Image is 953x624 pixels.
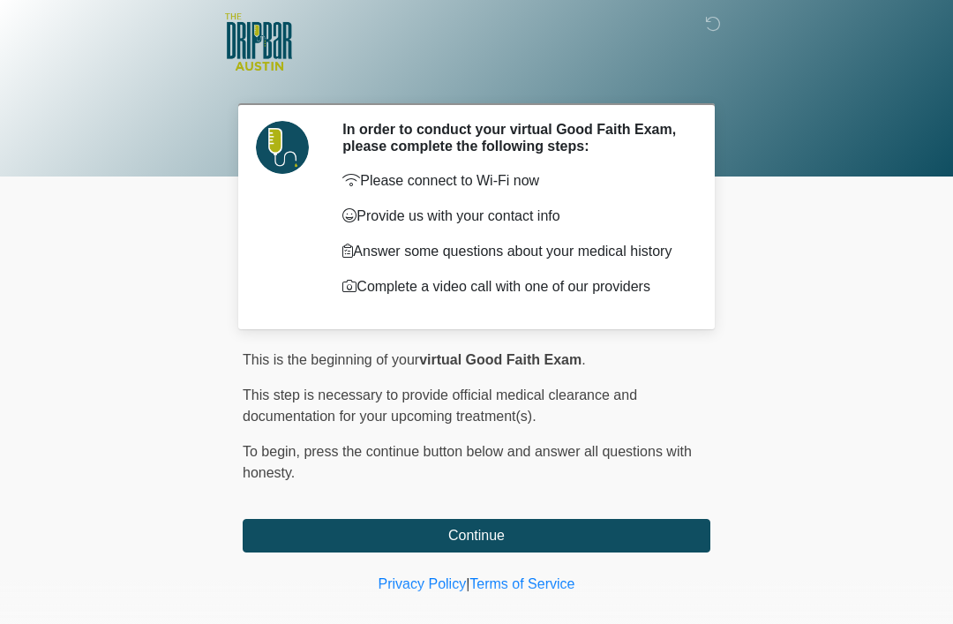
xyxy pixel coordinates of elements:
p: Complete a video call with one of our providers [342,276,684,297]
button: Continue [243,519,710,553]
a: Terms of Service [469,576,574,591]
span: This step is necessary to provide official medical clearance and documentation for your upcoming ... [243,387,637,424]
span: . [582,352,585,367]
span: To begin, [243,444,304,459]
p: Answer some questions about your medical history [342,241,684,262]
img: Agent Avatar [256,121,309,174]
a: | [466,576,469,591]
h2: In order to conduct your virtual Good Faith Exam, please complete the following steps: [342,121,684,154]
span: This is the beginning of your [243,352,419,367]
img: The DRIPBaR - Austin The Domain Logo [225,13,292,71]
p: Please connect to Wi-Fi now [342,170,684,192]
a: Privacy Policy [379,576,467,591]
span: press the continue button below and answer all questions with honesty. [243,444,692,480]
p: Provide us with your contact info [342,206,684,227]
strong: virtual Good Faith Exam [419,352,582,367]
